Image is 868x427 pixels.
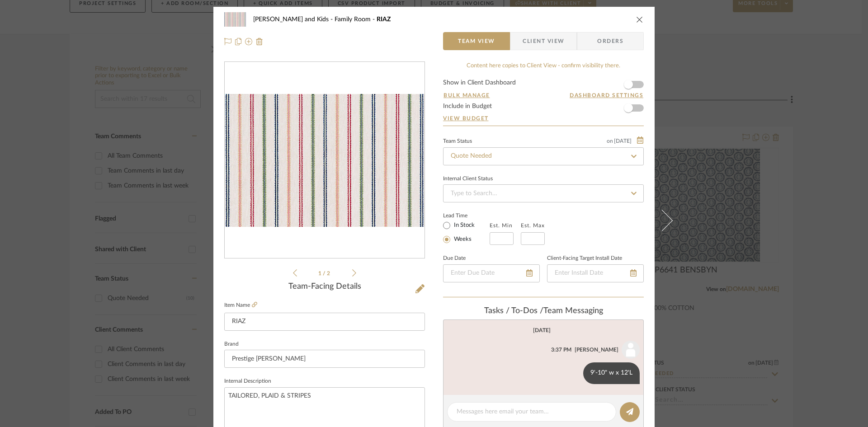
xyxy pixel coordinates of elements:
[443,211,490,220] label: Lead Time
[224,282,425,292] div: Team-Facing Details
[533,327,551,333] div: [DATE]
[452,221,475,230] label: In Stock
[607,138,613,144] span: on
[521,222,545,229] label: Est. Max
[547,264,644,282] input: Enter Install Date
[253,16,335,23] span: [PERSON_NAME] and Kids
[443,220,490,245] mat-radio-group: Select item type
[547,256,622,261] label: Client-Facing Target Install Date
[327,271,331,276] span: 2
[636,15,644,23] button: close
[443,177,493,181] div: Internal Client Status
[224,342,239,347] label: Brand
[443,139,472,144] div: Team Status
[256,38,263,45] img: Remove from project
[224,10,246,28] img: 3d2c99fe-9817-4025-82e3-e4bcd3647bcf_48x40.jpg
[225,94,425,227] img: 3d2c99fe-9817-4025-82e3-e4bcd3647bcf_436x436.jpg
[443,184,644,202] input: Type to Search…
[443,61,644,70] div: Content here copies to Client View - confirm visibility there.
[587,32,633,50] span: Orders
[323,271,327,276] span: /
[613,138,632,144] span: [DATE]
[443,256,466,261] label: Due Date
[443,91,491,99] button: Bulk Manage
[458,32,495,50] span: Team View
[443,306,644,316] div: team Messaging
[490,222,513,229] label: Est. Min
[318,271,323,276] span: 1
[224,379,271,384] label: Internal Description
[224,301,257,309] label: Item Name
[484,307,543,315] span: Tasks / To-Dos /
[377,16,391,23] span: RIAZ
[452,235,472,244] label: Weeks
[583,362,640,384] div: 9'-10" w x 12'L
[443,264,540,282] input: Enter Due Date
[443,147,644,165] input: Type to Search…
[622,341,640,359] img: user_avatar.png
[225,94,425,227] div: 0
[224,350,425,368] input: Enter Brand
[575,346,618,354] div: [PERSON_NAME]
[224,313,425,331] input: Enter Item Name
[523,32,564,50] span: Client View
[569,91,644,99] button: Dashboard Settings
[551,346,571,354] div: 3:37 PM
[443,115,644,122] a: View Budget
[335,16,377,23] span: Family Room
